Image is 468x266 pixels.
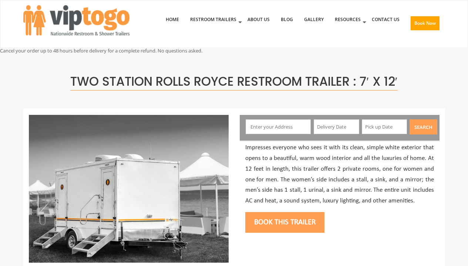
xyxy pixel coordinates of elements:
[29,115,229,263] img: Side view of two station restroom trailer with separate doors for males and females
[246,119,311,134] input: Enter your Address
[314,119,359,134] input: Delivery Date
[405,0,445,46] a: Book Now
[245,143,434,207] p: Impresses everyone who sees it with its clean, simple white exterior that opens to a beautiful, w...
[366,0,405,39] a: Contact Us
[70,73,397,91] span: Two Station Rolls Royce Restroom Trailer : 7′ x 12′
[275,0,299,39] a: Blog
[23,5,129,35] img: VIPTOGO
[411,16,440,30] button: Book Now
[299,0,329,39] a: Gallery
[362,119,407,134] input: Pick up Date
[160,0,185,39] a: Home
[245,212,324,233] button: Book this trailer
[329,0,366,39] a: Resources
[410,119,437,134] button: Search
[242,0,275,39] a: About Us
[185,0,242,39] a: Restroom Trailers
